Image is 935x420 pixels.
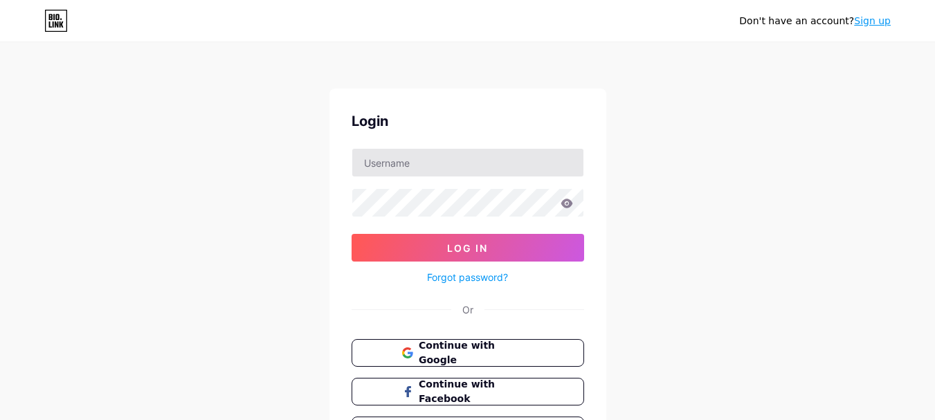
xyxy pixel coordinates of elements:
span: Continue with Facebook [419,377,533,406]
span: Continue with Google [419,338,533,367]
a: Forgot password? [427,270,508,284]
button: Continue with Facebook [352,378,584,405]
div: Login [352,111,584,131]
div: Don't have an account? [739,14,891,28]
a: Sign up [854,15,891,26]
button: Continue with Google [352,339,584,367]
div: Or [462,302,473,317]
span: Log In [447,242,488,254]
button: Log In [352,234,584,262]
input: Username [352,149,583,176]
